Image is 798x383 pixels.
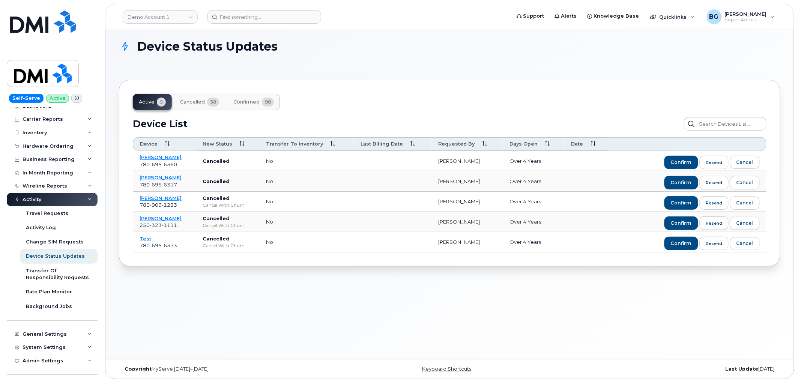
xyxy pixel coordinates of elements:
[422,366,471,372] a: Keyboard Shortcuts
[736,200,753,206] div: cancel
[125,366,152,372] strong: Copyright
[726,366,759,372] strong: Last Update
[706,220,722,226] span: resend
[361,141,403,147] span: Last Billing Date
[137,40,278,53] span: Device Status Updates
[503,171,565,191] td: over 4 years
[196,171,259,191] td: Cancelled
[140,174,182,180] a: [PERSON_NAME]
[180,99,205,105] span: Cancelled
[671,220,692,227] span: confirm
[140,154,182,160] a: [PERSON_NAME]
[664,156,698,169] button: confirm
[262,98,274,107] span: 98
[730,156,760,169] a: cancel
[162,182,177,188] span: 6317
[706,240,722,246] span: resend
[133,118,188,129] h2: Device List
[140,141,158,147] span: Device
[503,232,565,252] td: over 4 years
[259,192,354,212] td: no
[196,232,259,252] td: Cancelled
[150,161,162,167] span: 695
[706,159,722,165] span: resend
[730,197,760,210] a: cancel
[162,202,177,208] span: 1223
[162,222,177,228] span: 1111
[259,212,354,232] td: no
[150,222,162,228] span: 323
[266,141,323,147] span: Transfer to inventory
[736,240,753,247] div: cancel
[503,212,565,232] td: over 4 years
[203,141,232,147] span: New Status
[684,117,766,131] input: Search Devices List...
[207,98,219,107] span: 38
[706,180,722,186] span: resend
[150,182,162,188] span: 695
[730,217,760,230] a: cancel
[664,176,698,189] button: confirm
[140,215,182,221] a: [PERSON_NAME]
[736,159,753,166] div: cancel
[671,159,692,166] span: confirm
[664,196,698,210] button: confirm
[671,179,692,186] span: confirm
[150,202,162,208] span: 909
[150,242,162,248] span: 695
[664,237,698,250] button: confirm
[671,200,692,206] span: confirm
[119,366,340,372] div: MyServe [DATE]–[DATE]
[140,202,177,208] span: 780
[700,216,729,230] button: resend
[140,222,177,228] span: 250
[196,192,259,212] td: Cancelled
[571,141,583,147] span: Date
[730,237,760,250] a: cancel
[140,236,151,242] a: test
[706,200,722,206] span: resend
[259,171,354,191] td: no
[203,242,252,249] div: Cancel with Churn
[432,192,503,212] td: [PERSON_NAME]
[203,202,252,208] div: Cancel with Churn
[503,151,565,171] td: over 4 years
[700,156,729,169] button: resend
[439,141,475,147] span: Requested By
[509,141,538,147] span: Days Open
[140,182,177,188] span: 780
[162,161,177,167] span: 6360
[432,212,503,232] td: [PERSON_NAME]
[196,151,259,171] td: Cancelled
[700,176,729,189] button: resend
[432,151,503,171] td: [PERSON_NAME]
[671,240,692,247] span: confirm
[664,216,698,230] button: confirm
[203,222,252,228] div: Cancel with Churn
[560,366,780,372] div: [DATE]
[700,196,729,210] button: resend
[432,232,503,252] td: [PERSON_NAME]
[140,242,177,248] span: 780
[730,176,760,189] a: cancel
[140,161,177,167] span: 780
[162,242,177,248] span: 6373
[736,220,753,227] div: cancel
[432,171,503,191] td: [PERSON_NAME]
[233,99,260,105] span: Confirmed
[259,151,354,171] td: no
[503,192,565,212] td: over 4 years
[140,195,182,201] a: [PERSON_NAME]
[196,212,259,232] td: Cancelled
[259,232,354,252] td: no
[736,179,753,186] div: cancel
[700,237,729,250] button: resend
